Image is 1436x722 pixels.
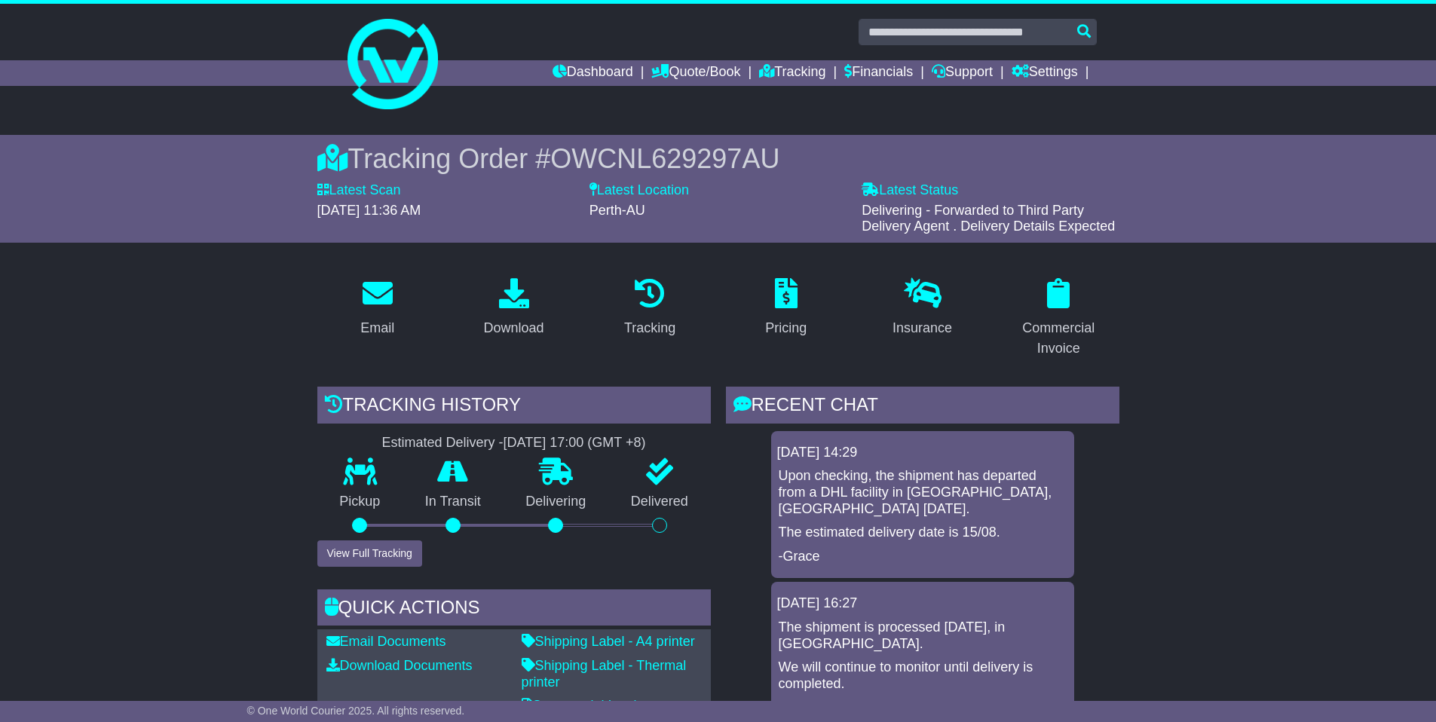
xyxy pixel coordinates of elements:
[317,589,711,630] div: Quick Actions
[862,182,958,199] label: Latest Status
[317,142,1119,175] div: Tracking Order #
[777,595,1068,612] div: [DATE] 16:27
[504,435,646,451] div: [DATE] 17:00 (GMT +8)
[317,182,401,199] label: Latest Scan
[1008,318,1110,359] div: Commercial Invoice
[522,698,651,713] a: Commercial Invoice
[589,182,689,199] label: Latest Location
[844,60,913,86] a: Financials
[624,318,675,338] div: Tracking
[326,634,446,649] a: Email Documents
[522,658,687,690] a: Shipping Label - Thermal printer
[779,468,1067,517] p: Upon checking, the shipment has departed from a DHL facility in [GEOGRAPHIC_DATA], [GEOGRAPHIC_DA...
[608,494,711,510] p: Delivered
[759,60,825,86] a: Tracking
[317,494,403,510] p: Pickup
[326,658,473,673] a: Download Documents
[317,435,711,451] div: Estimated Delivery -
[779,525,1067,541] p: The estimated delivery date is 15/08.
[755,273,816,344] a: Pricing
[483,318,543,338] div: Download
[614,273,685,344] a: Tracking
[862,203,1115,234] span: Delivering - Forwarded to Third Party Delivery Agent . Delivery Details Expected
[765,318,807,338] div: Pricing
[726,387,1119,427] div: RECENT CHAT
[589,203,645,218] span: Perth-AU
[317,540,422,567] button: View Full Tracking
[317,203,421,218] span: [DATE] 11:36 AM
[779,549,1067,565] p: -Grace
[893,318,952,338] div: Insurance
[651,60,740,86] a: Quote/Book
[550,143,779,174] span: OWCNL629297AU
[247,705,465,717] span: © One World Courier 2025. All rights reserved.
[932,60,993,86] a: Support
[998,273,1119,364] a: Commercial Invoice
[351,273,404,344] a: Email
[317,387,711,427] div: Tracking history
[779,659,1067,692] p: We will continue to monitor until delivery is completed.
[1012,60,1078,86] a: Settings
[504,494,609,510] p: Delivering
[522,634,695,649] a: Shipping Label - A4 printer
[779,620,1067,652] p: The shipment is processed [DATE], in [GEOGRAPHIC_DATA].
[473,273,553,344] a: Download
[777,445,1068,461] div: [DATE] 14:29
[779,699,1067,716] p: -[PERSON_NAME]
[883,273,962,344] a: Insurance
[553,60,633,86] a: Dashboard
[360,318,394,338] div: Email
[403,494,504,510] p: In Transit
